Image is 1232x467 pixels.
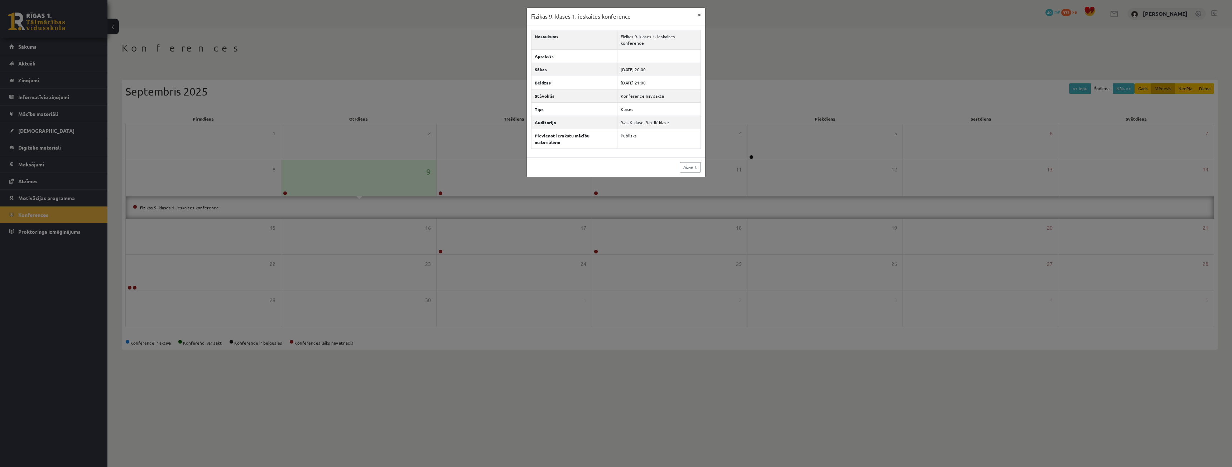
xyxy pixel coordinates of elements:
[694,8,705,21] button: ×
[531,30,617,49] th: Nosaukums
[531,89,617,102] th: Stāvoklis
[531,129,617,149] th: Pievienot ierakstu mācību materiāliem
[531,116,617,129] th: Auditorija
[617,63,701,76] td: [DATE] 20:00
[531,12,631,21] h3: Fizikas 9. klases 1. ieskaites konference
[617,129,701,149] td: Publisks
[680,162,701,172] a: Aizvērt
[617,76,701,89] td: [DATE] 21:00
[617,102,701,116] td: Klases
[531,102,617,116] th: Tips
[531,76,617,89] th: Beidzas
[617,116,701,129] td: 9.a JK klase, 9.b JK klase
[617,89,701,102] td: Konference nav sākta
[531,63,617,76] th: Sākas
[531,49,617,63] th: Apraksts
[617,30,701,49] td: Fizikas 9. klases 1. ieskaites konference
